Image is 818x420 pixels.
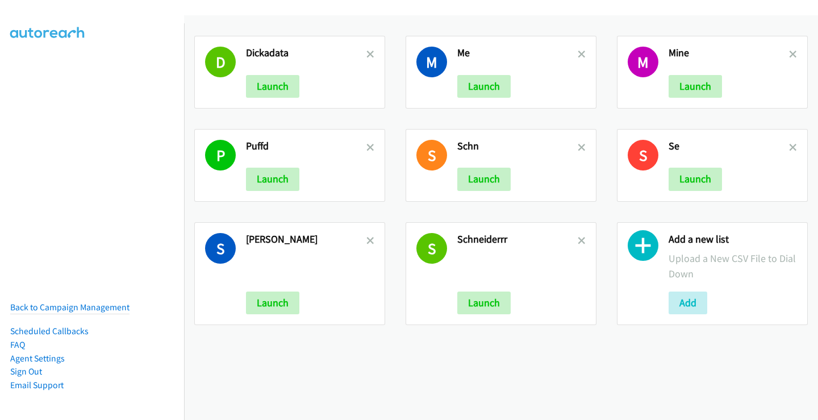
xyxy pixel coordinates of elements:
[669,140,789,153] h2: Se
[10,366,42,377] a: Sign Out
[669,292,707,314] button: Add
[669,47,789,60] h2: Mine
[457,75,511,98] button: Launch
[669,75,722,98] button: Launch
[10,302,130,313] a: Back to Campaign Management
[628,47,658,77] h1: M
[246,140,366,153] h2: Puffd
[205,233,236,264] h1: S
[628,140,658,171] h1: S
[416,140,447,171] h1: S
[10,326,89,336] a: Scheduled Callbacks
[457,233,578,246] h2: Schneiderrr
[457,168,511,190] button: Launch
[205,47,236,77] h1: D
[246,233,366,246] h2: [PERSON_NAME]
[246,75,299,98] button: Launch
[205,140,236,171] h1: P
[416,47,447,77] h1: M
[416,233,447,264] h1: S
[246,168,299,190] button: Launch
[669,233,797,246] h2: Add a new list
[246,292,299,314] button: Launch
[10,353,65,364] a: Agent Settings
[246,47,366,60] h2: Dickadata
[457,292,511,314] button: Launch
[669,168,722,190] button: Launch
[457,140,578,153] h2: Schn
[10,339,25,350] a: FAQ
[10,380,64,390] a: Email Support
[669,251,797,281] p: Upload a New CSV File to Dial Down
[457,47,578,60] h2: Me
